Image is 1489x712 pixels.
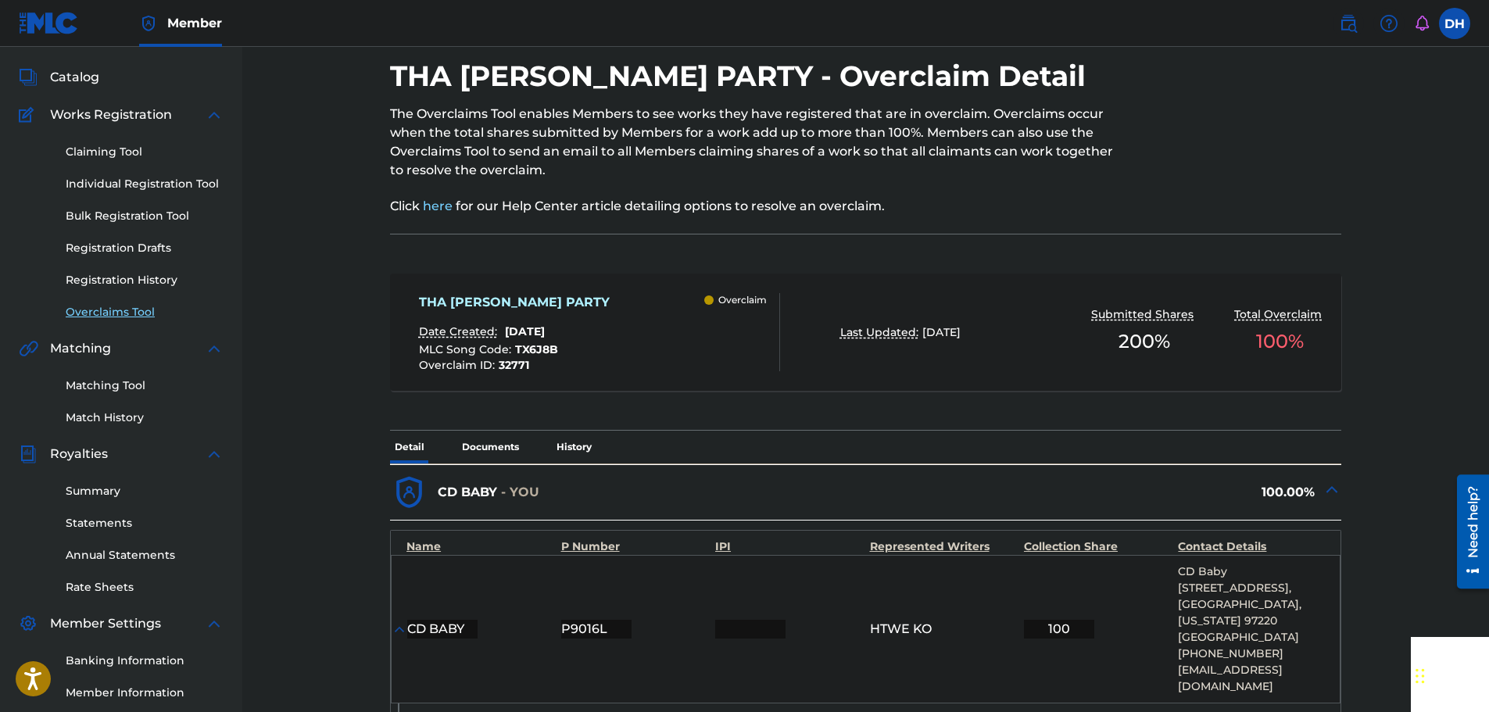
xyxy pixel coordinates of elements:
[866,474,1341,512] div: 100.00%
[1256,327,1304,356] span: 100 %
[419,293,617,312] div: THA [PERSON_NAME] PARTY
[438,483,497,502] p: CD BABY
[1178,646,1324,662] p: [PHONE_NUMBER]
[552,431,596,463] p: History
[515,342,558,356] span: TX6J8B
[1411,637,1489,712] iframe: Chat Widget
[505,324,545,338] span: [DATE]
[139,14,158,33] img: Top Rightsholder
[66,410,224,426] a: Match History
[205,339,224,358] img: expand
[19,30,113,49] a: SummarySummary
[1373,8,1405,39] div: Help
[19,445,38,463] img: Royalties
[66,208,224,224] a: Bulk Registration Tool
[1091,306,1197,323] p: Submitted Shares
[50,68,99,87] span: Catalog
[1445,468,1489,594] iframe: Resource Center
[390,59,1093,94] h2: THA [PERSON_NAME] PARTY - Overclaim Detail
[66,515,224,531] a: Statements
[718,293,767,307] p: Overclaim
[457,431,524,463] p: Documents
[50,106,172,124] span: Works Registration
[1178,564,1324,580] p: CD Baby
[1333,8,1364,39] a: Public Search
[499,358,529,372] span: 32771
[19,339,38,358] img: Matching
[392,621,407,637] img: expand-cell-toggle
[423,199,453,213] a: here
[1339,14,1358,33] img: search
[561,538,707,555] div: P Number
[205,106,224,124] img: expand
[390,197,1122,216] p: Click for our Help Center article detailing options to resolve an overclaim.
[66,579,224,596] a: Rate Sheets
[1380,14,1398,33] img: help
[390,474,428,512] img: dfb38c8551f6dcc1ac04.svg
[1024,538,1170,555] div: Collection Share
[1178,629,1324,646] p: [GEOGRAPHIC_DATA]
[205,614,224,633] img: expand
[1119,327,1170,356] span: 200 %
[1178,662,1324,695] p: [EMAIL_ADDRESS][DOMAIN_NAME]
[19,106,39,124] img: Works Registration
[1414,16,1430,31] div: Notifications
[66,547,224,564] a: Annual Statements
[50,339,111,358] span: Matching
[66,685,224,701] a: Member Information
[390,274,1341,391] a: THA [PERSON_NAME] PARTYDate Created:[DATE]MLC Song Code:TX6J8BOverclaim ID:32771 OverclaimLast Up...
[66,377,224,394] a: Matching Tool
[501,483,540,502] p: - YOU
[390,105,1122,180] p: The Overclaims Tool enables Members to see works they have registered that are in overclaim. Over...
[19,68,99,87] a: CatalogCatalog
[1416,653,1425,699] div: Drag
[419,324,501,340] p: Date Created:
[1439,8,1470,39] div: User Menu
[19,614,38,633] img: Member Settings
[1178,596,1324,629] p: [GEOGRAPHIC_DATA], [US_STATE] 97220
[66,653,224,669] a: Banking Information
[50,614,161,633] span: Member Settings
[205,445,224,463] img: expand
[50,445,108,463] span: Royalties
[922,325,961,339] span: [DATE]
[870,620,932,639] span: HTWE KO
[1178,580,1324,596] p: [STREET_ADDRESS],
[406,538,553,555] div: Name
[840,324,922,341] p: Last Updated:
[66,304,224,320] a: Overclaims Tool
[1178,538,1324,555] div: Contact Details
[66,144,224,160] a: Claiming Tool
[1234,306,1326,323] p: Total Overclaim
[715,538,861,555] div: IPI
[390,431,429,463] p: Detail
[19,12,79,34] img: MLC Logo
[167,14,222,32] span: Member
[419,342,515,356] span: MLC Song Code :
[19,68,38,87] img: Catalog
[419,358,499,372] span: Overclaim ID :
[1323,480,1341,499] img: expand-cell-toggle
[66,240,224,256] a: Registration Drafts
[66,272,224,288] a: Registration History
[66,176,224,192] a: Individual Registration Tool
[870,538,1016,555] div: Represented Writers
[66,483,224,499] a: Summary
